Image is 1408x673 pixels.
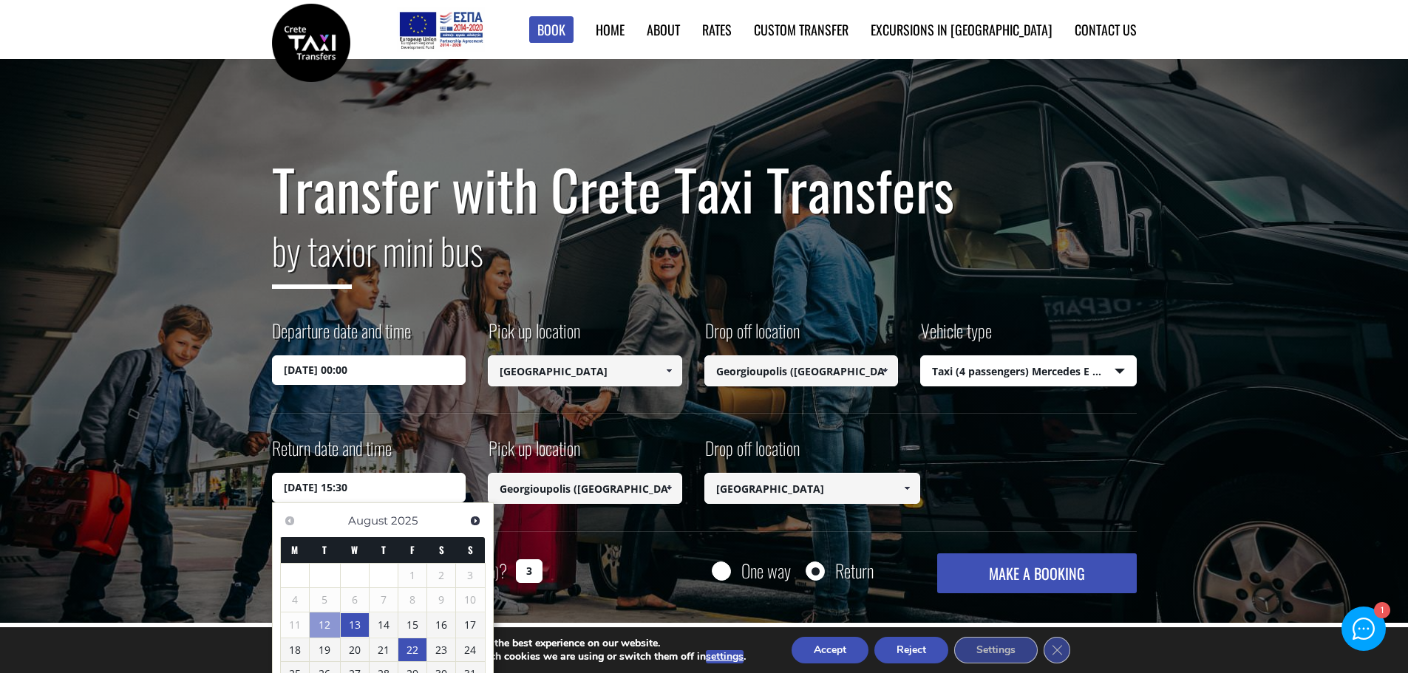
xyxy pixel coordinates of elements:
img: e-bannersEUERDF180X90.jpg [397,7,485,52]
span: 6 [341,588,369,612]
span: 4 [281,588,309,612]
a: Rates [702,20,732,39]
input: Select drop-off location [704,355,899,386]
span: Thursday [381,542,386,557]
a: 23 [427,638,455,662]
span: Saturday [439,542,444,557]
button: Close GDPR Cookie Banner [1044,637,1070,663]
a: Excursions in [GEOGRAPHIC_DATA] [871,20,1052,39]
a: Previous [280,510,300,530]
span: 7 [370,588,398,612]
h1: Transfer with Crete Taxi Transfers [272,158,1137,220]
a: 24 [456,638,484,662]
span: by taxi [272,222,352,289]
button: Reject [874,637,948,663]
input: Select drop-off location [704,473,921,504]
button: MAKE A BOOKING [937,553,1136,593]
a: Show All Items [895,473,919,504]
input: Select pickup location [488,355,682,386]
a: Show All Items [656,355,681,386]
span: Sunday [468,542,473,557]
button: settings [706,650,744,663]
a: 20 [341,638,369,662]
a: 15 [398,613,426,637]
a: 16 [427,613,455,637]
span: 5 [310,588,340,612]
h2: or mini bus [272,220,1137,300]
span: Next [469,515,481,527]
a: 21 [370,638,398,662]
span: 1 [398,564,426,587]
span: 2 [427,564,455,587]
a: Next [466,510,486,530]
span: August [348,513,388,527]
a: Contact us [1075,20,1137,39]
input: Select pickup location [488,473,682,504]
label: Pick up location [488,435,580,473]
span: 11 [281,613,309,637]
span: 9 [427,588,455,612]
button: Accept [792,637,868,663]
label: Drop off location [704,435,800,473]
label: Drop off location [704,318,800,355]
label: Return [835,561,874,580]
a: Book [529,16,574,44]
button: Settings [954,637,1038,663]
span: Friday [410,542,415,557]
div: 1 [1373,604,1389,619]
label: Pick up location [488,318,580,355]
a: 14 [370,613,398,637]
label: Vehicle type [920,318,992,355]
a: 12 [310,612,340,638]
a: 17 [456,613,484,637]
p: You can find out more about which cookies we are using or switch them off in . [335,650,746,663]
p: We are using cookies to give you the best experience on our website. [335,637,746,650]
label: Departure date and time [272,318,411,355]
a: 22 [398,638,426,662]
a: About [647,20,680,39]
a: Home [596,20,625,39]
a: Custom Transfer [754,20,848,39]
a: 13 [341,613,369,637]
a: Show All Items [873,355,897,386]
a: 18 [281,638,309,662]
span: 8 [398,588,426,612]
img: Crete Taxi Transfers | Safe Taxi Transfer Services from to Heraklion Airport, Chania Airport, Ret... [272,4,350,82]
span: 3 [456,564,484,587]
span: Tuesday [322,542,327,557]
span: Previous [284,515,296,527]
a: 19 [310,638,340,662]
label: One way [741,561,791,580]
label: How many passengers ? [272,553,507,590]
span: Wednesday [351,542,358,557]
span: 10 [456,588,484,612]
a: Crete Taxi Transfers | Safe Taxi Transfer Services from to Heraklion Airport, Chania Airport, Ret... [272,33,350,49]
span: Monday [291,542,298,557]
label: Return date and time [272,435,392,473]
span: 2025 [391,513,418,527]
span: Taxi (4 passengers) Mercedes E Class [921,356,1136,387]
a: Show All Items [656,473,681,504]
